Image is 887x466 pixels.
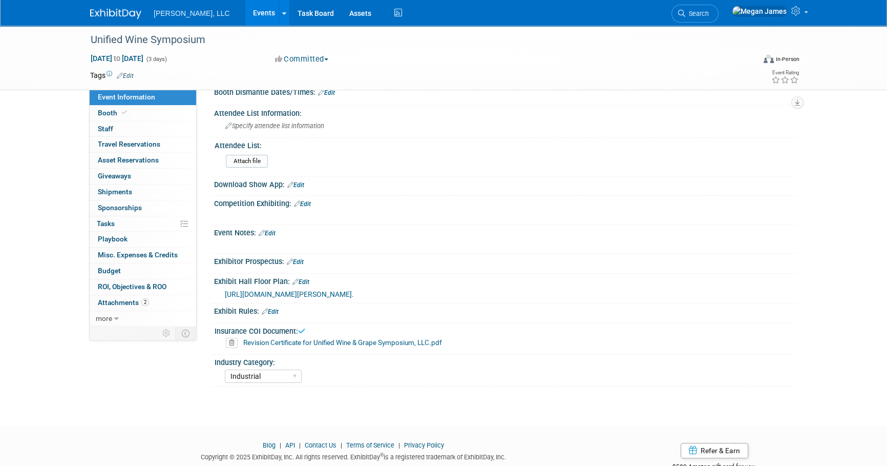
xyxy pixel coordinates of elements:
[259,230,276,237] a: Edit
[90,279,196,295] a: ROI, Objectives & ROO
[380,452,384,458] sup: ®
[215,138,792,151] div: Attendee List:
[98,172,131,180] span: Giveaways
[98,298,149,307] span: Attachments
[287,181,304,189] a: Edit
[262,308,279,315] a: Edit
[98,109,129,117] span: Booth
[98,188,132,196] span: Shipments
[90,295,196,311] a: Attachments2
[214,196,797,209] div: Competition Exhibiting:
[404,441,444,449] a: Privacy Policy
[98,93,155,101] span: Event Information
[90,90,196,105] a: Event Information
[214,177,797,190] div: Download Show App:
[141,298,149,306] span: 2
[96,314,112,322] span: more
[294,200,311,208] a: Edit
[292,278,309,286] a: Edit
[117,72,134,79] a: Edit
[90,450,617,462] div: Copyright © 2025 ExhibitDay, Inc. All rights reserved. ExhibitDay is a registered trademark of Ex...
[90,264,196,279] a: Budget
[346,441,394,449] a: Terms of Service
[297,441,303,449] span: |
[685,10,709,17] span: Search
[90,248,196,263] a: Misc. Expenses & Credits
[226,339,242,347] a: Delete attachment?
[214,106,797,118] div: Attendee List Information:
[90,9,141,19] img: ExhibitDay
[305,441,336,449] a: Contact Us
[90,200,196,216] a: Sponsorships
[771,70,799,75] div: Event Rating
[396,441,403,449] span: |
[214,254,797,267] div: Exhibitor Prospectus:
[90,106,196,121] a: Booth
[90,54,144,63] span: [DATE] [DATE]
[225,122,324,130] span: Specify attendee list information
[90,311,196,327] a: more
[122,110,127,115] i: Booth reservation complete
[263,441,276,449] a: Blog
[158,327,176,340] td: Personalize Event Tab Strip
[215,323,792,336] div: Insurance COI Document:
[214,85,797,98] div: Booth Dismantle Dates/Times:
[98,267,121,275] span: Budget
[287,258,304,266] a: Edit
[98,140,160,148] span: Travel Reservations
[98,125,113,133] span: Staff
[90,121,196,137] a: Staff
[732,6,787,17] img: Megan James
[98,204,142,212] span: Sponsorships
[97,219,115,228] span: Tasks
[154,9,230,17] span: [PERSON_NAME], LLC
[215,355,792,368] div: Industry Category:
[145,56,167,63] span: (3 days)
[98,235,128,243] span: Playbook
[90,153,196,168] a: Asset Reservations
[98,251,178,259] span: Misc. Expenses & Credits
[90,185,196,200] a: Shipments
[90,169,196,184] a: Giveaways
[214,303,797,317] div: Exhibit Rules:
[671,5,719,23] a: Search
[98,156,159,164] span: Asset Reservations
[214,225,797,238] div: Event Notes:
[214,274,797,287] div: Exhibit Hall Floor Plan:
[87,31,739,49] div: Unified Wine Symposium
[90,216,196,232] a: Tasks
[271,54,332,65] button: Committed
[90,137,196,152] a: Travel Reservations
[277,441,284,449] span: |
[764,55,774,63] img: Format-Inperson.png
[176,327,197,340] td: Toggle Event Tabs
[285,441,295,449] a: API
[112,54,122,63] span: to
[681,443,748,458] a: Refer & Earn
[775,55,799,63] div: In-Person
[318,89,335,96] a: Edit
[243,338,442,347] a: Revision Certificate for Unified Wine & Grape Symposium, LLC.pdf
[694,53,799,69] div: Event Format
[225,290,354,298] a: [URL][DOMAIN_NAME][PERSON_NAME].
[90,70,134,80] td: Tags
[98,282,166,291] span: ROI, Objectives & ROO
[90,232,196,247] a: Playbook
[338,441,345,449] span: |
